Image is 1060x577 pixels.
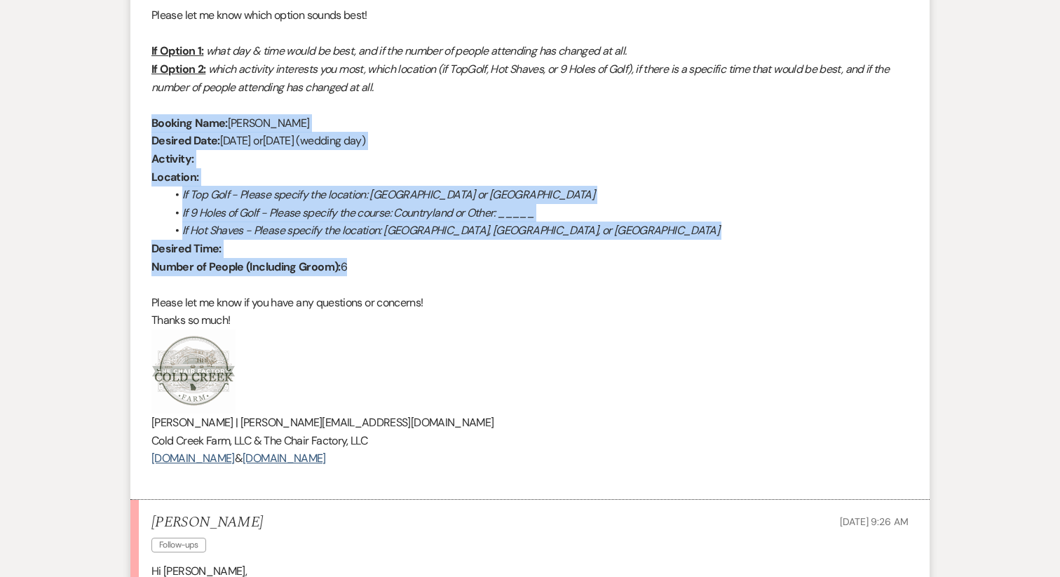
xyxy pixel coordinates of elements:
strong: Booking Name: [151,116,228,130]
span: 6 [341,259,347,274]
strong: Desired Time: [151,241,222,256]
strong: Desired Date: [151,133,220,148]
em: If Top Golf - Please specify the location: [GEOGRAPHIC_DATA] or [GEOGRAPHIC_DATA] [182,187,594,202]
span: [DATE] (wedding day) [263,133,365,148]
span: Cold Creek Farm, LLC & The Chair Factory, LLC [151,433,367,448]
span: [PERSON_NAME] | [PERSON_NAME][EMAIL_ADDRESS][DOMAIN_NAME] [151,415,494,430]
a: [DOMAIN_NAME] [151,451,235,466]
span: Please let me know which option sounds best! [151,8,367,22]
a: [DOMAIN_NAME] [243,451,326,466]
strong: Number of People (Including Groom): [151,259,341,274]
em: what day & time would be best, and if the number of people attending has changed at all. [206,43,627,58]
em: If 9 Holes of Golf - Please specify the course: Countryland or Other: _____ [182,205,534,220]
em: If Hot Shaves - Please specify the location: [GEOGRAPHIC_DATA], [GEOGRAPHIC_DATA], or [GEOGRAPHIC... [182,223,719,238]
strong: Location: [151,170,198,184]
span: [PERSON_NAME] [228,116,310,130]
em: which activity interests you most, which location (if TopGolf, Hot Shaves, or 9 Holes of Golf), i... [151,62,889,95]
u: If Option 2: [151,62,205,76]
span: [DATE] 9:26 AM [840,515,909,528]
strong: Activity: [151,151,193,166]
span: Please let me know if you have any questions or concerns! [151,295,423,310]
span: & [235,451,243,466]
span: [DATE] or [220,133,263,148]
u: If Option 1: [151,43,203,58]
h5: [PERSON_NAME] [151,514,263,531]
span: Follow-ups [151,538,206,552]
span: Thanks so much! [151,313,230,327]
